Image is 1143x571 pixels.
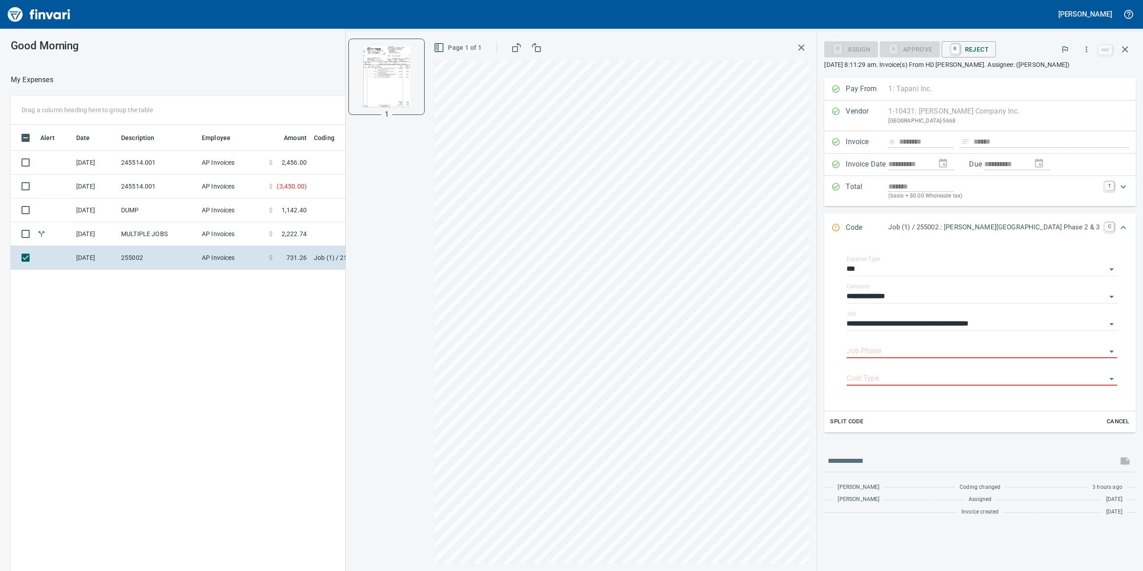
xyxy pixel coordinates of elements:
[847,311,856,316] label: Job
[22,105,153,114] p: Drag a column heading here to group the table
[847,256,880,262] label: Expense Type
[282,158,307,167] span: 2,456.00
[76,132,102,143] span: Date
[1105,373,1118,385] button: Open
[942,41,996,57] button: RReject
[838,483,879,492] span: [PERSON_NAME]
[846,181,888,201] p: Total
[846,222,888,234] p: Code
[73,222,117,246] td: [DATE]
[1058,9,1112,19] h5: [PERSON_NAME]
[951,44,960,54] a: R
[1099,45,1112,55] a: esc
[1105,345,1118,358] button: Open
[1114,450,1136,472] span: This records your message into the invoice and notifies anyone mentioned
[1104,415,1132,429] button: Cancel
[1105,290,1118,303] button: Open
[117,246,198,270] td: 255002
[1096,39,1136,60] span: Close invoice
[432,40,485,56] button: Page 1 of 1
[11,40,296,52] h3: Good Morning
[1105,263,1118,276] button: Open
[847,284,870,289] label: Company
[949,42,989,57] span: Reject
[117,198,198,222] td: DUMP
[356,46,417,107] img: Page 1
[198,151,265,175] td: AP Invoices
[284,132,307,143] span: Amount
[198,246,265,270] td: AP Invoices
[888,192,1100,201] p: (basis + $0.00 Wholesale tax)
[269,229,273,238] span: $
[960,483,1000,492] span: Coding changed
[969,495,991,504] span: Assigned
[73,175,117,198] td: [DATE]
[76,132,90,143] span: Date
[830,417,863,427] span: Split Code
[1106,508,1122,517] span: [DATE]
[40,132,66,143] span: Alert
[828,415,865,429] button: Split Code
[73,151,117,175] td: [DATE]
[40,132,55,143] span: Alert
[5,4,73,25] img: Finvari
[269,158,273,167] span: $
[824,243,1136,432] div: Expand
[202,132,242,143] span: Employee
[385,109,389,120] p: 1
[314,132,346,143] span: Coding
[824,213,1136,243] div: Expand
[1106,495,1122,504] span: [DATE]
[1106,417,1130,427] span: Cancel
[272,132,307,143] span: Amount
[1056,7,1114,21] button: [PERSON_NAME]
[121,132,166,143] span: Description
[269,182,273,191] span: $
[117,222,198,246] td: MULTIPLE JOBS
[435,42,482,53] span: Page 1 of 1
[73,198,117,222] td: [DATE]
[1055,40,1075,59] button: Flag
[11,75,53,85] nav: breadcrumb
[310,246,535,270] td: Job (1) / 255002.: [PERSON_NAME][GEOGRAPHIC_DATA] Phase 2 & 3
[888,222,1100,233] p: Job (1) / 255002.: [PERSON_NAME][GEOGRAPHIC_DATA] Phase 2 & 3
[1077,40,1096,59] button: More
[117,175,198,198] td: 245514.001
[277,182,307,191] span: ( 3,450.00 )
[1105,222,1114,231] a: C
[1092,483,1122,492] span: 3 hours ago
[287,253,307,262] span: 731.26
[282,229,307,238] span: 2,222.74
[314,132,335,143] span: Coding
[198,222,265,246] td: AP Invoices
[824,60,1136,69] p: [DATE] 8:11:29 am. Invoice(s) From HD [PERSON_NAME]. Assignee: ([PERSON_NAME])
[11,75,53,85] p: My Expenses
[961,508,999,517] span: Invoice created
[117,151,198,175] td: 245514.001
[838,495,879,504] span: [PERSON_NAME]
[282,206,307,215] span: 1,142.40
[1105,181,1114,190] a: T
[269,253,273,262] span: $
[824,45,878,53] div: Assign
[269,206,273,215] span: $
[121,132,155,143] span: Description
[37,231,46,237] span: Split transaction
[824,176,1136,206] div: Expand
[880,45,940,53] div: Job Phase required
[198,198,265,222] td: AP Invoices
[1105,318,1118,330] button: Open
[73,246,117,270] td: [DATE]
[202,132,230,143] span: Employee
[198,175,265,198] td: AP Invoices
